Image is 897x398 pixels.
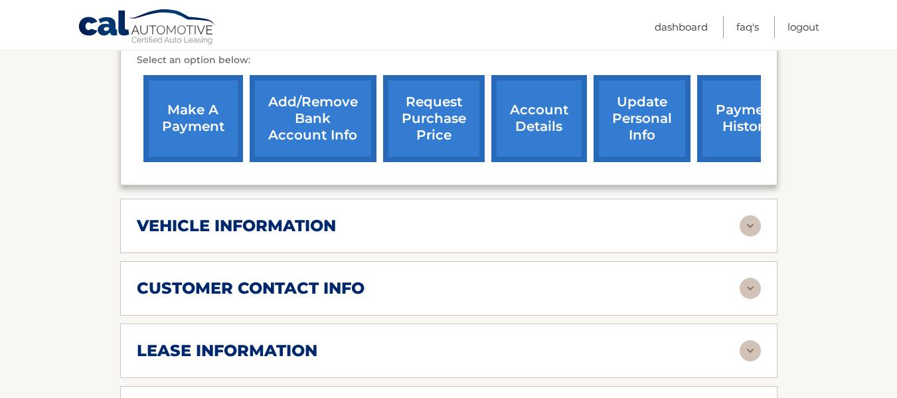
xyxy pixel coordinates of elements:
[491,75,587,162] a: account details
[736,16,759,38] a: FAQ's
[137,341,317,361] h2: lease information
[137,216,336,236] h2: vehicle information
[137,52,761,68] p: Select an option below:
[143,75,243,162] a: make a payment
[655,16,708,38] a: Dashboard
[697,75,797,162] a: payment history
[594,75,691,162] a: update personal info
[740,215,761,237] img: accordion-rest.svg
[78,9,217,47] a: Cal Automotive
[383,75,485,162] a: request purchase price
[250,75,376,162] a: Add/Remove bank account info
[740,278,761,299] img: accordion-rest.svg
[740,340,761,361] img: accordion-rest.svg
[787,16,819,38] a: Logout
[137,278,365,298] h2: customer contact info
